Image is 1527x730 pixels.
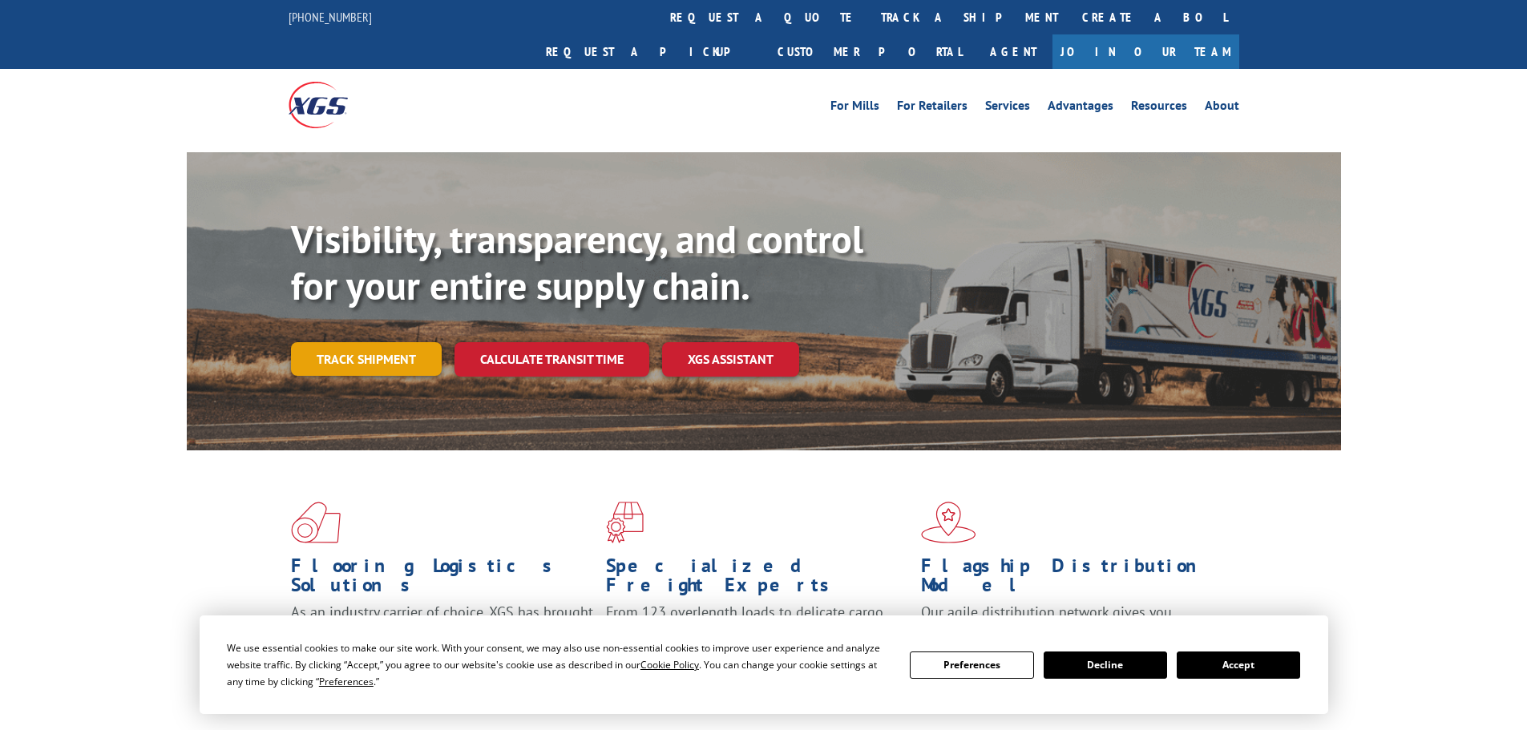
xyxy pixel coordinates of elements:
[1131,99,1187,117] a: Resources
[640,658,699,672] span: Cookie Policy
[291,342,442,376] a: Track shipment
[200,615,1328,714] div: Cookie Consent Prompt
[1177,651,1300,679] button: Accept
[1205,99,1239,117] a: About
[921,556,1224,603] h1: Flagship Distribution Model
[291,603,593,659] span: As an industry carrier of choice, XGS has brought innovation and dedication to flooring logistics...
[289,9,372,25] a: [PHONE_NUMBER]
[830,99,879,117] a: For Mills
[974,34,1052,69] a: Agent
[606,603,909,674] p: From 123 overlength loads to delicate cargo, our experienced staff knows the best way to move you...
[606,556,909,603] h1: Specialized Freight Experts
[897,99,968,117] a: For Retailers
[1052,34,1239,69] a: Join Our Team
[534,34,766,69] a: Request a pickup
[985,99,1030,117] a: Services
[291,214,863,310] b: Visibility, transparency, and control for your entire supply chain.
[921,603,1216,640] span: Our agile distribution network gives you nationwide inventory management on demand.
[319,675,374,688] span: Preferences
[921,502,976,543] img: xgs-icon-flagship-distribution-model-red
[606,502,644,543] img: xgs-icon-focused-on-flooring-red
[766,34,974,69] a: Customer Portal
[1044,651,1167,679] button: Decline
[291,556,594,603] h1: Flooring Logistics Solutions
[910,651,1033,679] button: Preferences
[291,502,341,543] img: xgs-icon-total-supply-chain-intelligence-red
[227,639,891,690] div: We use essential cookies to make our site work. With your consent, we may also use non-essential ...
[454,342,649,377] a: Calculate transit time
[1048,99,1113,117] a: Advantages
[662,342,799,377] a: XGS ASSISTANT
